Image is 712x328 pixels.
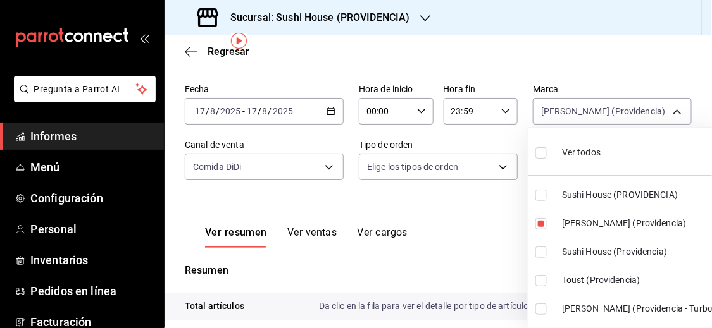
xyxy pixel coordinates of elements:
font: Toust (Providencia) [562,275,640,285]
font: Sushi House (Providencia) [562,246,667,257]
font: [PERSON_NAME] (Providencia) [562,218,687,228]
img: Marcador de información sobre herramientas [231,33,247,49]
font: Sushi House (PROVIDENCIA) [562,190,678,200]
font: Ver todos [562,147,601,157]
